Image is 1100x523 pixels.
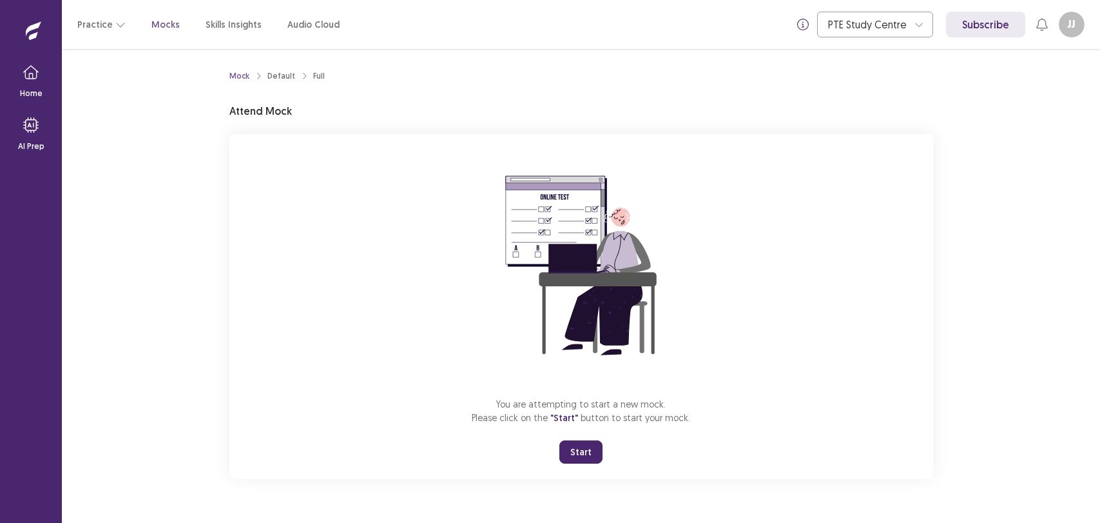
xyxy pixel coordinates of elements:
span: "Start" [550,412,578,424]
div: Default [267,70,295,82]
button: Practice [77,13,126,36]
p: AI Prep [18,141,44,152]
div: Full [313,70,325,82]
p: You are attempting to start a new mock. Please click on the button to start your mock. [472,397,690,425]
a: Subscribe [946,12,1025,37]
p: Attend Mock [229,103,292,119]
button: Start [559,440,603,464]
a: Mocks [151,18,180,32]
a: Mock [229,70,249,82]
button: JJ [1059,12,1085,37]
a: Audio Cloud [287,18,340,32]
a: Skills Insights [206,18,262,32]
button: info [791,13,815,36]
p: Home [20,88,43,99]
img: attend-mock [465,150,697,382]
nav: breadcrumb [229,70,325,82]
div: PTE Study Centre [828,12,908,37]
